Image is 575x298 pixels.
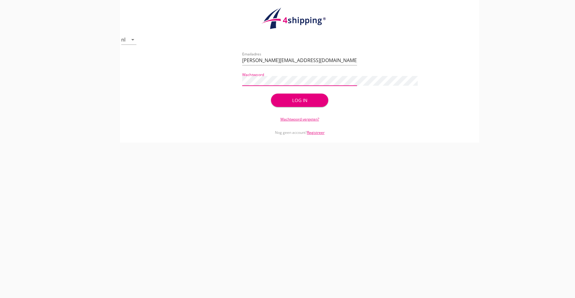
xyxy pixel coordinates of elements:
[281,97,319,104] div: Log in
[242,122,357,135] div: Nog geen account?
[271,94,329,107] button: Log in
[129,36,136,43] i: arrow_drop_down
[280,117,319,122] a: Wachtwoord vergeten?
[242,55,357,65] input: Emailadres
[307,130,325,135] a: Registreer
[260,7,339,30] img: logo.1f945f1d.svg
[121,37,125,42] div: nl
